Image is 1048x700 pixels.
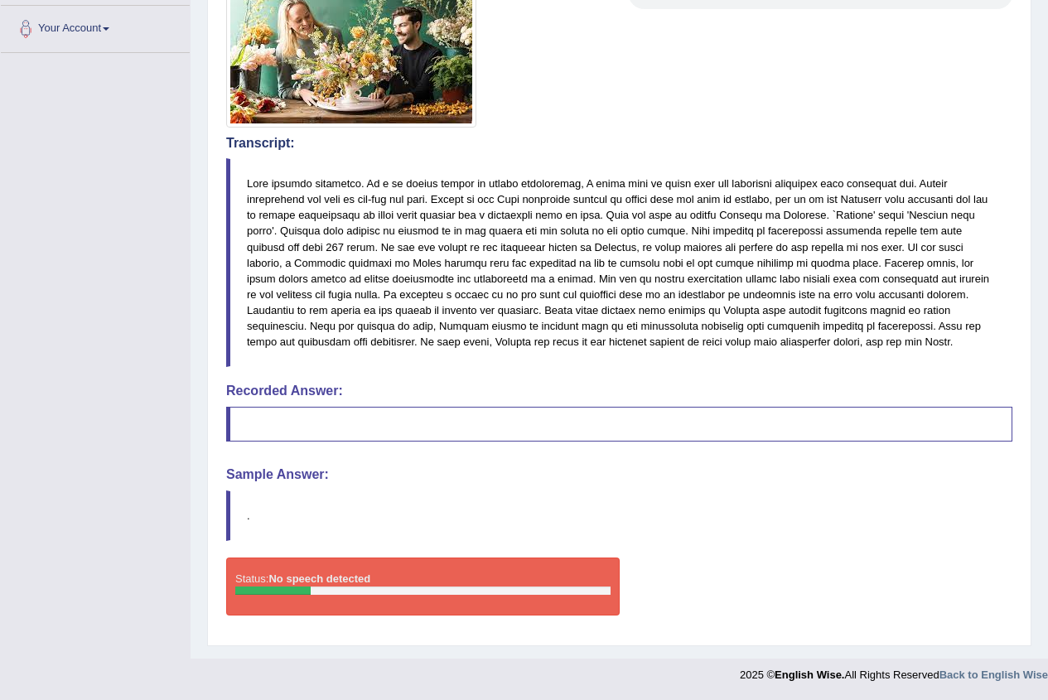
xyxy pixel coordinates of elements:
[226,558,620,616] div: Status:
[775,669,844,681] strong: English Wise.
[1,6,190,47] a: Your Account
[226,384,1012,398] h4: Recorded Answer:
[939,669,1048,681] a: Back to English Wise
[740,659,1048,683] div: 2025 © All Rights Reserved
[226,467,1012,482] h4: Sample Answer:
[226,136,1012,151] h4: Transcript:
[226,158,1012,367] blockquote: Lore ipsumdo sitametco. Ad e se doeius tempor in utlabo etdoloremag, A enima mini ve quisn exer u...
[268,572,370,585] strong: No speech detected
[226,490,1012,541] blockquote: .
